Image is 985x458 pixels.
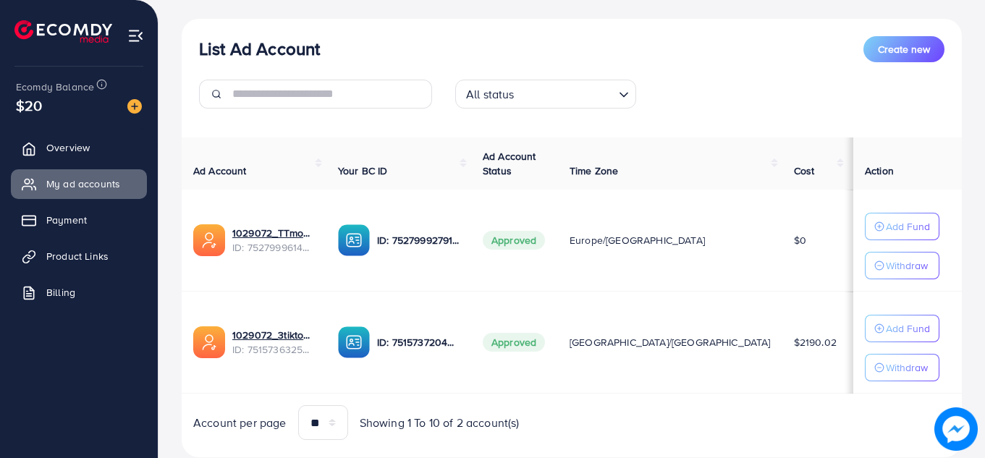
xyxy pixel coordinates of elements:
[199,38,320,59] h3: List Ad Account
[939,412,973,446] img: image
[886,359,928,376] p: Withdraw
[46,213,87,227] span: Payment
[11,278,147,307] a: Billing
[16,80,94,94] span: Ecomdy Balance
[865,315,939,342] button: Add Fund
[865,252,939,279] button: Withdraw
[794,164,815,178] span: Cost
[570,335,771,349] span: [GEOGRAPHIC_DATA]/[GEOGRAPHIC_DATA]
[16,95,42,116] span: $20
[46,249,109,263] span: Product Links
[863,36,944,62] button: Create new
[338,164,388,178] span: Your BC ID
[338,326,370,358] img: ic-ba-acc.ded83a64.svg
[483,149,536,178] span: Ad Account Status
[570,164,618,178] span: Time Zone
[232,240,315,255] span: ID: 7527999614847467521
[570,233,705,247] span: Europe/[GEOGRAPHIC_DATA]
[377,334,460,351] p: ID: 7515737204606648321
[232,328,315,357] div: <span class='underline'>1029072_3tiktok_1749893989137</span></br>7515736325211996168
[46,140,90,155] span: Overview
[483,231,545,250] span: Approved
[483,333,545,352] span: Approved
[886,257,928,274] p: Withdraw
[519,81,613,105] input: Search for option
[377,232,460,249] p: ID: 7527999279103574032
[11,133,147,162] a: Overview
[794,335,837,349] span: $2190.02
[11,205,147,234] a: Payment
[11,169,147,198] a: My ad accounts
[455,80,636,109] div: Search for option
[865,164,894,178] span: Action
[127,99,142,114] img: image
[127,27,144,44] img: menu
[463,84,517,105] span: All status
[14,20,112,43] img: logo
[794,233,806,247] span: $0
[232,226,315,255] div: <span class='underline'>1029072_TTmonigrow_1752749004212</span></br>7527999614847467521
[193,224,225,256] img: ic-ads-acc.e4c84228.svg
[232,226,315,240] a: 1029072_TTmonigrow_1752749004212
[232,328,315,342] a: 1029072_3tiktok_1749893989137
[865,354,939,381] button: Withdraw
[360,415,520,431] span: Showing 1 To 10 of 2 account(s)
[11,242,147,271] a: Product Links
[878,42,930,56] span: Create new
[46,177,120,191] span: My ad accounts
[193,164,247,178] span: Ad Account
[193,415,287,431] span: Account per page
[232,342,315,357] span: ID: 7515736325211996168
[886,218,930,235] p: Add Fund
[338,224,370,256] img: ic-ba-acc.ded83a64.svg
[865,213,939,240] button: Add Fund
[193,326,225,358] img: ic-ads-acc.e4c84228.svg
[46,285,75,300] span: Billing
[886,320,930,337] p: Add Fund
